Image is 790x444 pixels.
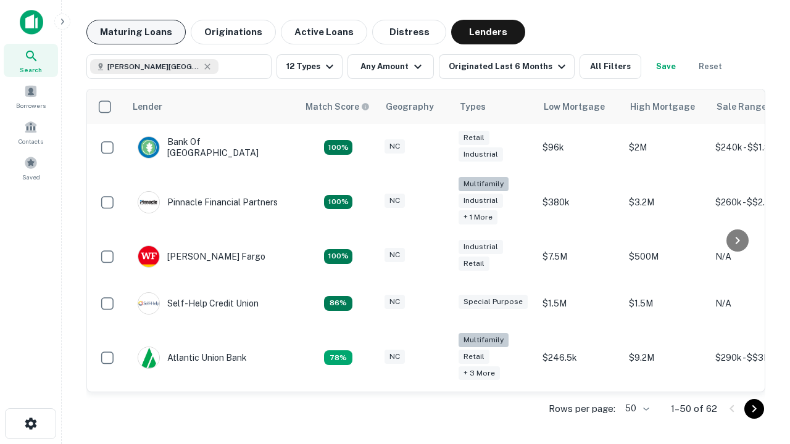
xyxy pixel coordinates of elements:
[744,399,764,419] button: Go to next page
[16,101,46,110] span: Borrowers
[20,65,42,75] span: Search
[459,131,489,145] div: Retail
[386,99,434,114] div: Geography
[385,295,405,309] div: NC
[536,89,623,124] th: Low Mortgage
[4,44,58,77] a: Search
[385,350,405,364] div: NC
[306,100,370,113] div: Capitalize uses an advanced AI algorithm to match your search with the best lender. The match sco...
[451,20,525,44] button: Lenders
[138,292,259,314] div: Self-help Credit Union
[125,89,298,124] th: Lender
[378,89,452,124] th: Geography
[4,80,58,113] a: Borrowers
[306,100,367,113] h6: Match Score
[372,20,446,44] button: Distress
[191,20,276,44] button: Originations
[580,54,641,79] button: All Filters
[536,171,623,233] td: $380k
[536,327,623,389] td: $246.5k
[107,61,200,72] span: [PERSON_NAME][GEOGRAPHIC_DATA], [GEOGRAPHIC_DATA]
[324,350,352,365] div: Matching Properties: 10, hasApolloMatch: undefined
[138,192,159,213] img: picture
[460,99,486,114] div: Types
[385,194,405,208] div: NC
[86,20,186,44] button: Maturing Loans
[439,54,575,79] button: Originated Last 6 Months
[623,280,709,327] td: $1.5M
[138,136,286,158] div: Bank Of [GEOGRAPHIC_DATA]
[138,347,247,369] div: Atlantic Union Bank
[22,172,40,182] span: Saved
[324,195,352,210] div: Matching Properties: 23, hasApolloMatch: undefined
[281,20,367,44] button: Active Loans
[385,248,405,262] div: NC
[459,240,503,254] div: Industrial
[630,99,695,114] div: High Mortgage
[4,115,58,149] a: Contacts
[671,401,717,416] p: 1–50 of 62
[324,296,352,311] div: Matching Properties: 11, hasApolloMatch: undefined
[452,89,536,124] th: Types
[459,333,509,347] div: Multifamily
[324,140,352,155] div: Matching Properties: 14, hasApolloMatch: undefined
[623,89,709,124] th: High Mortgage
[623,327,709,389] td: $9.2M
[138,191,278,213] div: Pinnacle Financial Partners
[347,54,434,79] button: Any Amount
[691,54,730,79] button: Reset
[459,210,497,224] div: + 1 more
[623,124,709,171] td: $2M
[620,400,651,417] div: 50
[138,246,159,267] img: picture
[544,99,605,114] div: Low Mortgage
[4,151,58,184] a: Saved
[646,54,686,79] button: Save your search to get updates of matches that match your search criteria.
[138,347,159,368] img: picture
[459,194,503,208] div: Industrial
[138,137,159,158] img: picture
[19,136,43,146] span: Contacts
[623,233,709,280] td: $500M
[138,293,159,314] img: picture
[536,233,623,280] td: $7.5M
[298,89,378,124] th: Capitalize uses an advanced AI algorithm to match your search with the best lender. The match sco...
[133,99,162,114] div: Lender
[385,139,405,154] div: NC
[459,257,489,271] div: Retail
[536,124,623,171] td: $96k
[20,10,43,35] img: capitalize-icon.png
[623,171,709,233] td: $3.2M
[276,54,343,79] button: 12 Types
[324,249,352,264] div: Matching Properties: 14, hasApolloMatch: undefined
[549,401,615,416] p: Rows per page:
[459,366,500,380] div: + 3 more
[717,99,767,114] div: Sale Range
[536,280,623,327] td: $1.5M
[728,345,790,405] iframe: Chat Widget
[459,177,509,191] div: Multifamily
[459,147,503,162] div: Industrial
[449,59,569,74] div: Originated Last 6 Months
[459,350,489,364] div: Retail
[459,295,528,309] div: Special Purpose
[138,245,265,268] div: [PERSON_NAME] Fargo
